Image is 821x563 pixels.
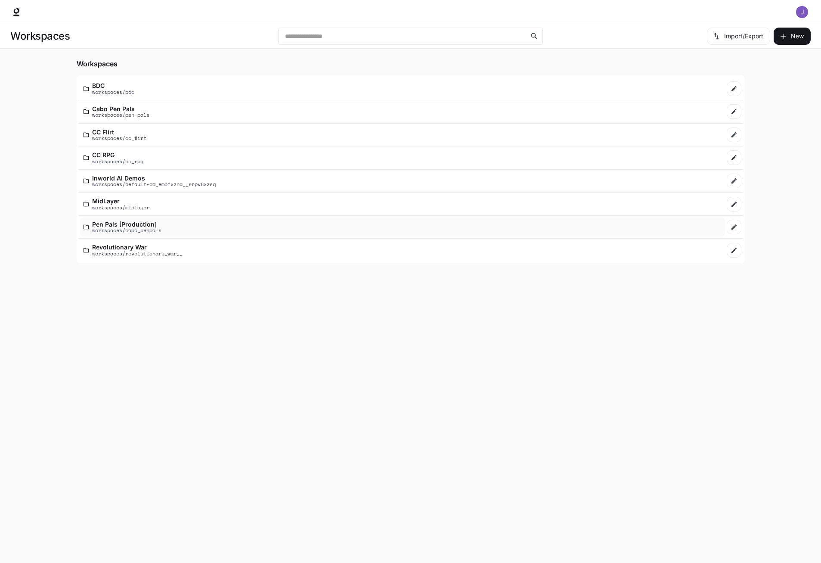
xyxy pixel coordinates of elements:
p: workspaces/bdc [92,89,134,95]
button: User avatar [793,3,811,21]
p: CC RPG [92,152,143,158]
p: Revolutionary War [92,244,183,250]
p: workspaces/cc_flirt [92,135,146,141]
p: workspaces/midlayer [92,205,149,210]
h5: Workspaces [77,59,745,68]
a: Edit workspace [727,243,741,258]
p: workspaces/revolutionary_war__ [92,251,183,256]
button: Import/Export [707,28,770,45]
p: workspaces/default-dd_em6fxzha__srpv8xzsq [92,181,216,187]
a: Edit workspace [727,197,741,212]
button: Create workspace [774,28,811,45]
a: Edit workspace [727,128,741,142]
p: Cabo Pen Pals [92,106,149,112]
p: CC Flirt [92,129,146,135]
a: MidLayerworkspaces/midlayer [80,194,725,214]
a: CC RPGworkspaces/cc_rpg [80,148,725,168]
a: CC Flirtworkspaces/cc_flirt [80,125,725,145]
p: MidLayer [92,198,149,204]
p: workspaces/cabo_penpals [92,227,161,233]
a: Edit workspace [727,104,741,119]
p: workspaces/cc_rpg [92,159,143,164]
a: Pen Pals [Production]workspaces/cabo_penpals [80,218,725,237]
p: Inworld AI Demos [92,175,216,181]
a: Edit workspace [727,220,741,234]
p: workspaces/pen_pals [92,112,149,118]
a: Cabo Pen Palsworkspaces/pen_pals [80,102,725,121]
a: Edit workspace [727,150,741,165]
a: BDCworkspaces/bdc [80,79,725,98]
img: User avatar [796,6,808,18]
a: Inworld AI Demosworkspaces/default-dd_em6fxzha__srpv8xzsq [80,171,725,191]
a: Revolutionary Warworkspaces/revolutionary_war__ [80,240,725,260]
p: BDC [92,82,134,89]
h1: Workspaces [10,28,70,45]
p: Pen Pals [Production] [92,221,161,227]
a: Edit workspace [727,174,741,188]
a: Edit workspace [727,81,741,96]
